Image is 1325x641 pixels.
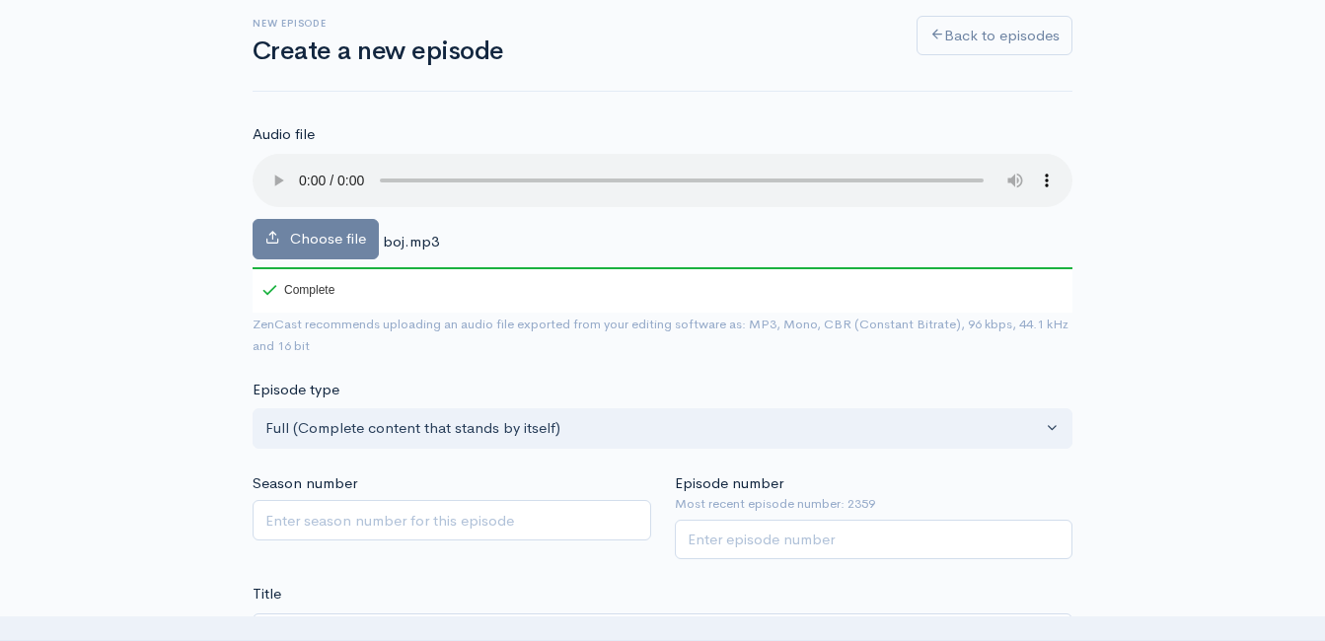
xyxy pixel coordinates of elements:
span: Choose file [290,229,366,248]
h6: New episode [253,18,893,29]
label: Season number [253,472,357,495]
a: Back to episodes [917,16,1072,56]
div: Complete [262,284,334,296]
label: Episode number [675,472,783,495]
input: Enter season number for this episode [253,500,651,540]
div: Full (Complete content that stands by itself) [265,417,1042,440]
label: Title [253,583,281,605]
label: Audio file [253,123,315,146]
span: boj.mp3 [383,232,439,250]
h1: Create a new episode [253,37,893,66]
small: ZenCast recommends uploading an audio file exported from your editing software as: MP3, Mono, CBR... [253,316,1068,355]
button: Full (Complete content that stands by itself) [253,408,1072,449]
div: Complete [253,267,338,313]
label: Episode type [253,379,339,401]
div: 100% [253,267,1072,269]
input: Enter episode number [675,520,1073,560]
small: Most recent episode number: 2359 [675,494,1073,514]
